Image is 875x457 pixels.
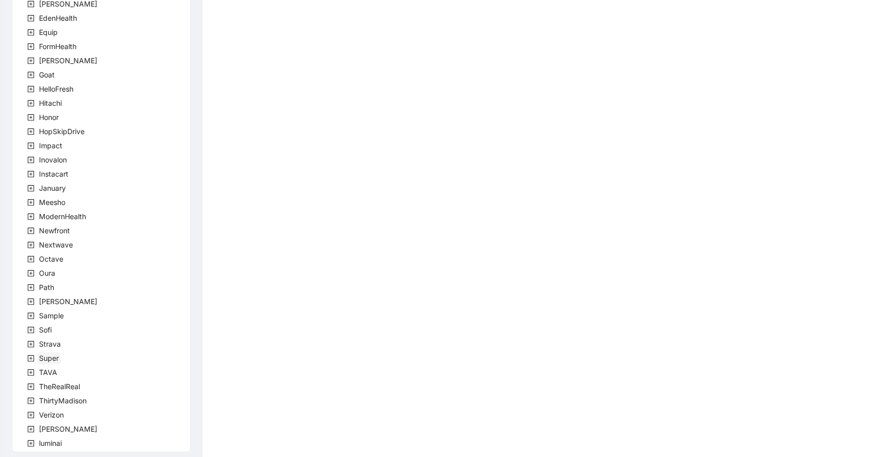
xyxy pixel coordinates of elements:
[27,213,34,220] span: plus-square
[37,395,89,407] span: ThirtyMadison
[39,382,80,391] span: TheRealReal
[27,411,34,419] span: plus-square
[39,184,66,192] span: January
[37,211,88,223] span: ModernHealth
[39,155,67,164] span: Inovalon
[39,269,55,277] span: Oura
[27,284,34,291] span: plus-square
[27,440,34,447] span: plus-square
[37,253,65,265] span: Octave
[37,310,66,322] span: Sample
[27,128,34,135] span: plus-square
[39,283,54,292] span: Path
[39,368,57,377] span: TAVA
[27,397,34,404] span: plus-square
[37,352,61,364] span: Super
[39,42,76,51] span: FormHealth
[37,196,67,209] span: Meesho
[27,185,34,192] span: plus-square
[27,326,34,334] span: plus-square
[27,1,34,8] span: plus-square
[37,338,63,350] span: Strava
[27,369,34,376] span: plus-square
[27,171,34,178] span: plus-square
[39,240,73,249] span: Nextwave
[27,270,34,277] span: plus-square
[27,383,34,390] span: plus-square
[39,226,70,235] span: Newfront
[27,298,34,305] span: plus-square
[37,126,87,138] span: HopSkipDrive
[39,354,59,362] span: Super
[37,267,57,279] span: Oura
[37,12,79,24] span: EdenHealth
[39,127,85,136] span: HopSkipDrive
[27,227,34,234] span: plus-square
[37,55,99,67] span: Garner
[37,69,57,81] span: Goat
[39,70,55,79] span: Goat
[39,311,64,320] span: Sample
[37,324,54,336] span: Sofi
[37,97,64,109] span: Hitachi
[39,255,63,263] span: Octave
[27,426,34,433] span: plus-square
[39,28,58,36] span: Equip
[27,142,34,149] span: plus-square
[37,437,64,449] span: luminai
[27,341,34,348] span: plus-square
[39,99,62,107] span: Hitachi
[37,225,72,237] span: Newfront
[27,43,34,50] span: plus-square
[39,170,68,178] span: Instacart
[39,425,97,433] span: [PERSON_NAME]
[39,85,73,93] span: HelloFresh
[37,381,82,393] span: TheRealReal
[37,111,61,123] span: Honor
[27,312,34,319] span: plus-square
[27,156,34,163] span: plus-square
[27,86,34,93] span: plus-square
[39,141,62,150] span: Impact
[37,168,70,180] span: Instacart
[39,56,97,65] span: [PERSON_NAME]
[39,113,59,121] span: Honor
[39,396,87,405] span: ThirtyMadison
[37,366,59,379] span: TAVA
[39,14,77,22] span: EdenHealth
[27,15,34,22] span: plus-square
[37,281,56,294] span: Path
[27,71,34,78] span: plus-square
[39,212,86,221] span: ModernHealth
[37,182,68,194] span: January
[27,256,34,263] span: plus-square
[39,439,62,447] span: luminai
[27,241,34,248] span: plus-square
[37,423,99,435] span: Virta
[39,340,61,348] span: Strava
[27,57,34,64] span: plus-square
[39,198,65,206] span: Meesho
[39,325,52,334] span: Sofi
[37,40,78,53] span: FormHealth
[27,100,34,107] span: plus-square
[27,355,34,362] span: plus-square
[37,154,69,166] span: Inovalon
[37,83,75,95] span: HelloFresh
[37,26,60,38] span: Equip
[39,297,97,306] span: [PERSON_NAME]
[37,409,66,421] span: Verizon
[37,140,64,152] span: Impact
[27,199,34,206] span: plus-square
[27,114,34,121] span: plus-square
[27,29,34,36] span: plus-square
[37,296,99,308] span: Rothman
[37,239,75,251] span: Nextwave
[39,410,64,419] span: Verizon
